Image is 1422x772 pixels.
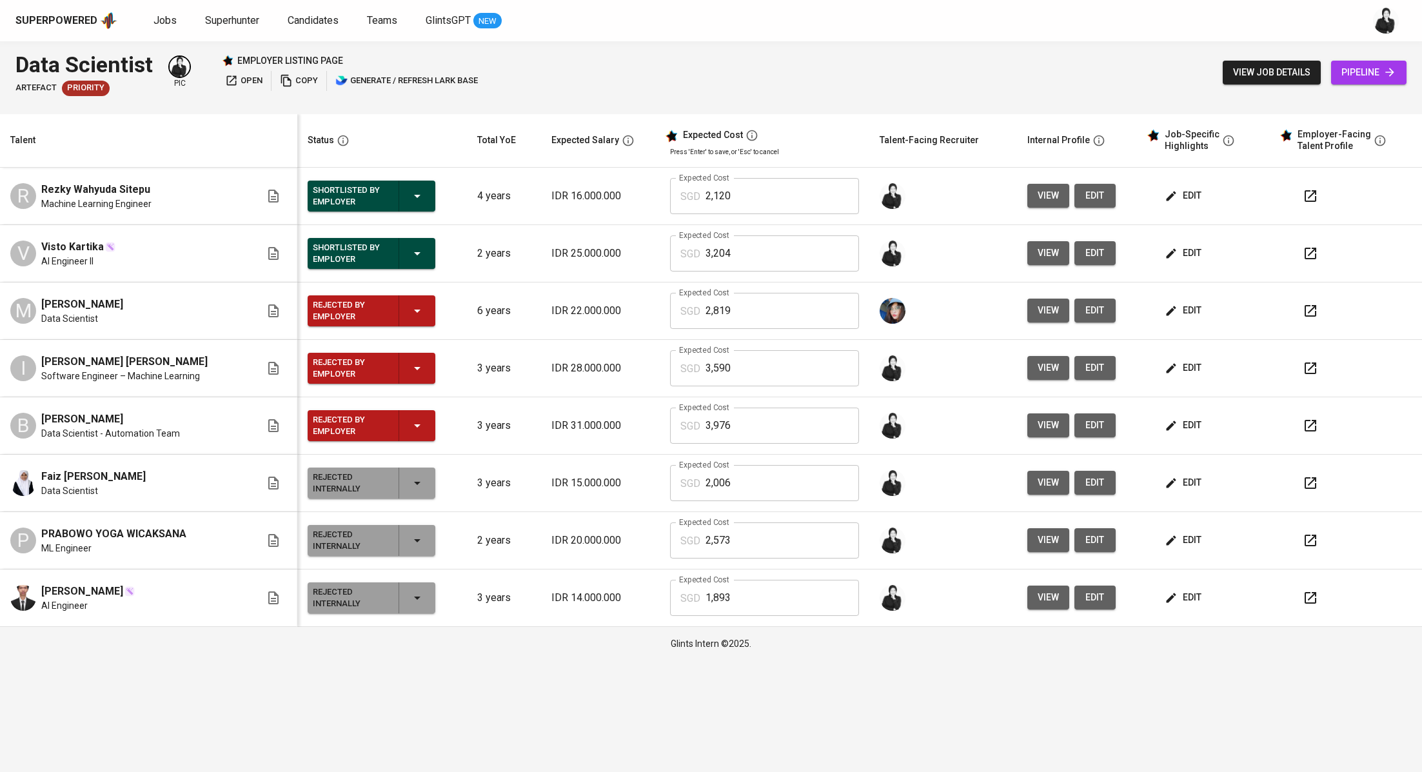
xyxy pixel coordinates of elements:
span: edit [1085,475,1105,491]
span: [PERSON_NAME] [41,411,123,427]
p: 3 years [477,418,530,433]
span: view [1038,417,1059,433]
a: Candidates [288,13,341,29]
button: edit [1074,413,1116,437]
button: view [1027,299,1069,322]
span: view [1038,475,1059,491]
span: Data Scientist - Automation Team [41,427,180,440]
button: view [1027,586,1069,609]
button: view [1027,471,1069,495]
button: open [222,71,266,91]
a: GlintsGPT NEW [426,13,502,29]
img: medwi@glints.com [170,57,190,77]
button: edit [1162,299,1207,322]
span: view [1038,245,1059,261]
button: edit [1074,528,1116,552]
span: [PERSON_NAME] [41,297,123,312]
div: Rejected Internally [313,584,388,612]
div: Shortlisted by Employer [313,182,388,210]
span: edit [1085,360,1105,376]
div: B [10,413,36,439]
div: pic [168,55,191,89]
button: view [1027,413,1069,437]
p: IDR 20.000.000 [551,533,649,548]
p: 2 years [477,533,530,548]
span: [PERSON_NAME] [41,584,123,599]
button: edit [1074,299,1116,322]
button: edit [1162,356,1207,380]
button: edit [1162,471,1207,495]
button: edit [1162,528,1207,552]
a: Superhunter [205,13,262,29]
button: edit [1074,184,1116,208]
p: 4 years [477,188,530,204]
img: medwi@glints.com [880,528,905,553]
div: Talent [10,132,35,148]
span: view [1038,360,1059,376]
span: Faiz [PERSON_NAME] [41,469,146,484]
img: medwi@glints.com [880,585,905,611]
a: Jobs [153,13,179,29]
span: edit [1167,188,1201,204]
span: edit [1167,417,1201,433]
p: SGD [680,533,700,549]
div: R [10,183,36,209]
div: Rejected Internally [313,526,388,555]
span: edit [1167,532,1201,548]
button: edit [1162,586,1207,609]
img: medwi@glints.com [880,183,905,209]
span: view [1038,188,1059,204]
img: glints_star.svg [1279,129,1292,142]
span: NEW [473,15,502,28]
div: Rejected Internally [313,469,388,497]
span: Artefact [15,82,57,94]
button: Rejected by Employer [308,353,435,384]
button: Rejected Internally [308,468,435,499]
span: Superhunter [205,14,259,26]
p: SGD [680,476,700,491]
span: edit [1085,417,1105,433]
button: edit [1162,413,1207,437]
img: magic_wand.svg [105,242,115,252]
div: New Job received from Demand Team [62,81,110,96]
div: Rejected by Employer [313,354,388,382]
img: Glints Star [222,55,233,66]
span: Priority [62,82,110,94]
span: Data Scientist [41,484,98,497]
span: GlintsGPT [426,14,471,26]
p: IDR 25.000.000 [551,246,649,261]
div: Expected Salary [551,132,619,148]
img: medwi@glints.com [1373,8,1399,34]
button: edit [1074,241,1116,265]
div: Talent-Facing Recruiter [880,132,979,148]
button: edit [1074,586,1116,609]
p: SGD [680,591,700,606]
p: Press 'Enter' to save, or 'Esc' to cancel [670,147,859,157]
span: edit [1085,532,1105,548]
img: lark [335,74,348,87]
p: IDR 22.000.000 [551,303,649,319]
a: Teams [367,13,400,29]
div: Expected Cost [683,130,743,141]
button: Rejected by Employer [308,410,435,441]
span: Jobs [153,14,177,26]
span: AI Engineer II [41,255,94,268]
span: AI Engineer [41,599,88,612]
button: edit [1162,184,1207,208]
p: IDR 15.000.000 [551,475,649,491]
div: Shortlisted by Employer [313,239,388,268]
span: edit [1085,589,1105,606]
button: Shortlisted by Employer [308,238,435,269]
span: generate / refresh lark base [335,74,478,88]
span: view [1038,532,1059,548]
div: M [10,298,36,324]
button: lark generate / refresh lark base [332,71,481,91]
span: Rezky Wahyuda Sitepu [41,182,150,197]
p: SGD [680,419,700,434]
div: Data Scientist [15,49,153,81]
div: Status [308,132,334,148]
